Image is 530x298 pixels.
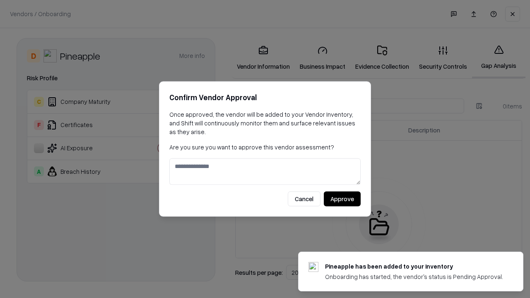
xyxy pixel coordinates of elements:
div: Onboarding has started, the vendor's status is Pending Approval. [325,272,503,281]
p: Are you sure you want to approve this vendor assessment? [169,143,361,151]
button: Cancel [288,192,320,207]
img: pineappleenergy.com [308,262,318,272]
button: Approve [324,192,361,207]
div: Pineapple has been added to your inventory [325,262,503,271]
h2: Confirm Vendor Approval [169,91,361,103]
p: Once approved, the vendor will be added to your Vendor Inventory, and Shift will continuously mon... [169,110,361,136]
